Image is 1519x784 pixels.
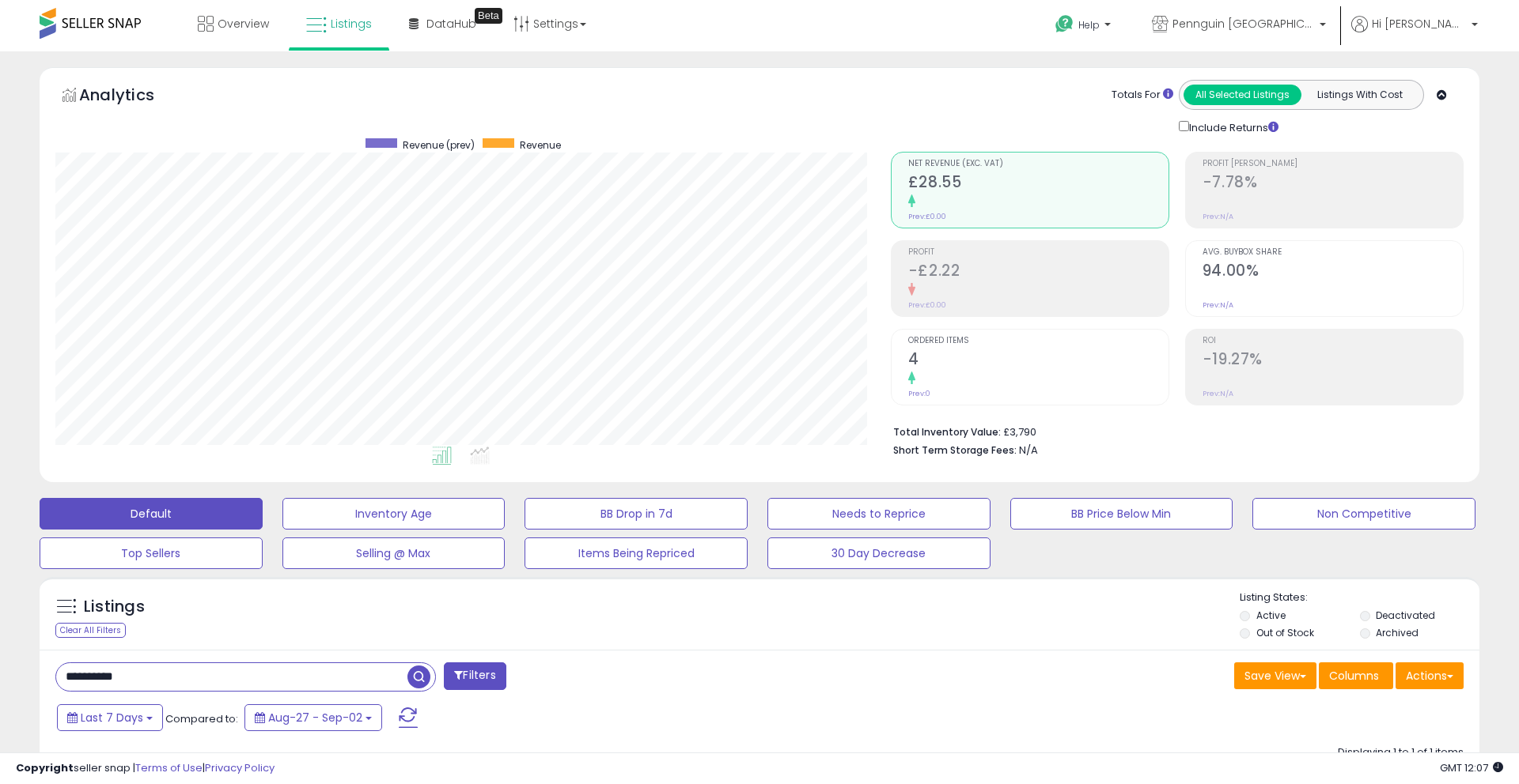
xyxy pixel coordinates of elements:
small: Prev: 0 [908,389,930,398]
div: seller snap | | [16,761,275,776]
button: Non Competitive [1252,498,1475,530]
small: Prev: N/A [1203,389,1233,398]
a: Privacy Policy [205,760,275,775]
span: Hi [PERSON_NAME] [1372,16,1467,32]
button: Needs to Reprice [767,498,991,530]
button: BB Drop in 7d [525,498,748,530]
span: Revenue (prev) [403,138,475,152]
span: Net Revenue (Exc. VAT) [908,160,1169,168]
span: 2025-09-12 12:07 GMT [1440,760,1503,775]
button: Actions [1396,662,1464,689]
div: Displaying 1 to 1 of 1 items [1338,745,1464,760]
button: Save View [1234,662,1316,689]
h5: Listings [84,596,145,618]
button: Inventory Age [282,498,506,530]
p: Listing States: [1240,590,1479,605]
button: Default [40,498,263,530]
span: Help [1078,18,1100,32]
span: N/A [1019,443,1038,458]
label: Out of Stock [1256,626,1314,639]
span: Compared to: [165,711,238,726]
h5: Analytics [79,84,185,110]
label: Archived [1376,626,1419,639]
span: Avg. Buybox Share [1203,248,1463,257]
div: Include Returns [1167,118,1297,136]
h2: -£2.22 [908,262,1169,283]
label: Active [1256,609,1286,622]
span: Profit [908,248,1169,257]
h2: -19.27% [1203,350,1463,371]
i: Get Help [1055,14,1074,34]
small: Prev: N/A [1203,300,1233,310]
small: Prev: £0.00 [908,300,946,310]
button: 30 Day Decrease [767,537,991,569]
span: Profit [PERSON_NAME] [1203,160,1463,168]
span: DataHub [426,16,476,32]
button: Items Being Repriced [525,537,748,569]
li: £3,790 [893,421,1452,440]
a: Hi [PERSON_NAME] [1351,16,1478,51]
span: Last 7 Days [81,710,143,726]
button: Last 7 Days [57,704,163,731]
span: ROI [1203,337,1463,345]
span: Revenue [520,138,561,152]
span: Columns [1329,668,1379,684]
h2: 94.00% [1203,262,1463,283]
button: Top Sellers [40,537,263,569]
small: Prev: £0.00 [908,212,946,221]
small: Prev: N/A [1203,212,1233,221]
button: Listings With Cost [1301,85,1419,105]
span: Aug-27 - Sep-02 [268,710,362,726]
button: Columns [1319,662,1393,689]
div: Clear All Filters [55,623,126,638]
span: Pennguin [GEOGRAPHIC_DATA] [1172,16,1315,32]
button: Selling @ Max [282,537,506,569]
b: Total Inventory Value: [893,425,1001,439]
h2: -7.78% [1203,173,1463,194]
div: Tooltip anchor [475,8,502,24]
h2: £28.55 [908,173,1169,194]
b: Short Term Storage Fees: [893,443,1017,457]
strong: Copyright [16,760,74,775]
button: Aug-27 - Sep-02 [244,704,382,731]
a: Terms of Use [135,760,203,775]
span: Ordered Items [908,337,1169,345]
label: Deactivated [1376,609,1435,622]
button: All Selected Listings [1184,85,1301,105]
div: Totals For [1112,88,1173,103]
button: Filters [444,662,506,690]
a: Help [1043,2,1127,51]
span: Listings [331,16,372,32]
h2: 4 [908,350,1169,371]
button: BB Price Below Min [1010,498,1233,530]
span: Overview [218,16,269,32]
